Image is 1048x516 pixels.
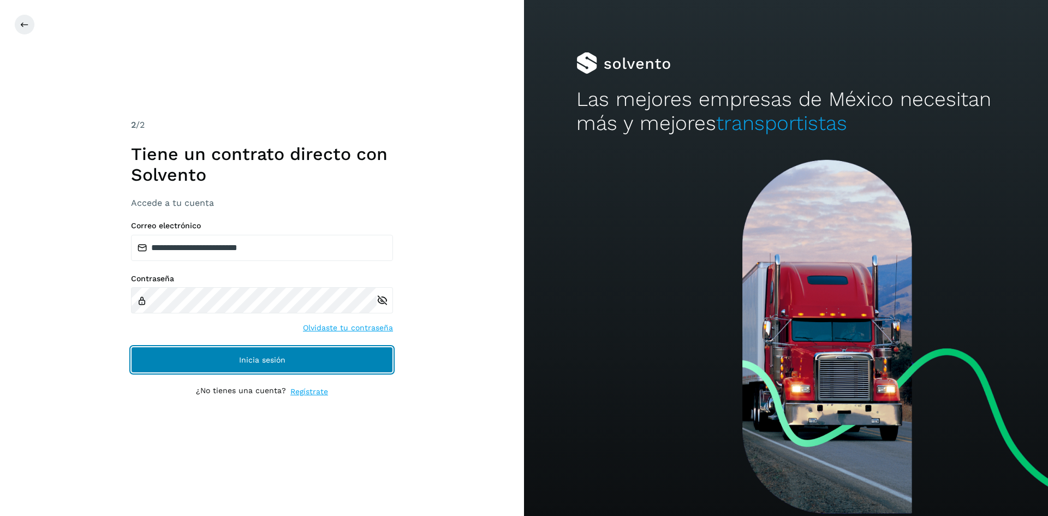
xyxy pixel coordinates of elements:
a: Regístrate [290,386,328,398]
h2: Las mejores empresas de México necesitan más y mejores [576,87,996,136]
span: Inicia sesión [239,356,285,364]
h3: Accede a tu cuenta [131,198,393,208]
label: Correo electrónico [131,221,393,230]
a: Olvidaste tu contraseña [303,322,393,334]
label: Contraseña [131,274,393,283]
h1: Tiene un contrato directo con Solvento [131,144,393,186]
span: transportistas [716,111,847,135]
div: /2 [131,118,393,132]
p: ¿No tienes una cuenta? [196,386,286,398]
span: 2 [131,120,136,130]
button: Inicia sesión [131,347,393,373]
